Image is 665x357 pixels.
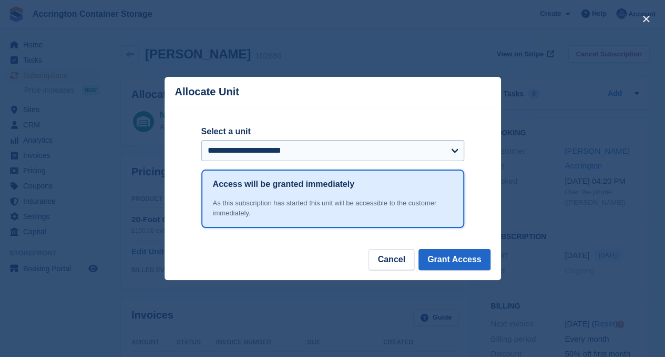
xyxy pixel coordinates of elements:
button: Grant Access [418,249,490,270]
label: Select a unit [201,125,464,138]
button: close [638,11,654,27]
div: As this subscription has started this unit will be accessible to the customer immediately. [213,198,453,219]
p: Allocate Unit [175,86,239,98]
button: Cancel [369,249,414,270]
h1: Access will be granted immediately [213,178,354,191]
